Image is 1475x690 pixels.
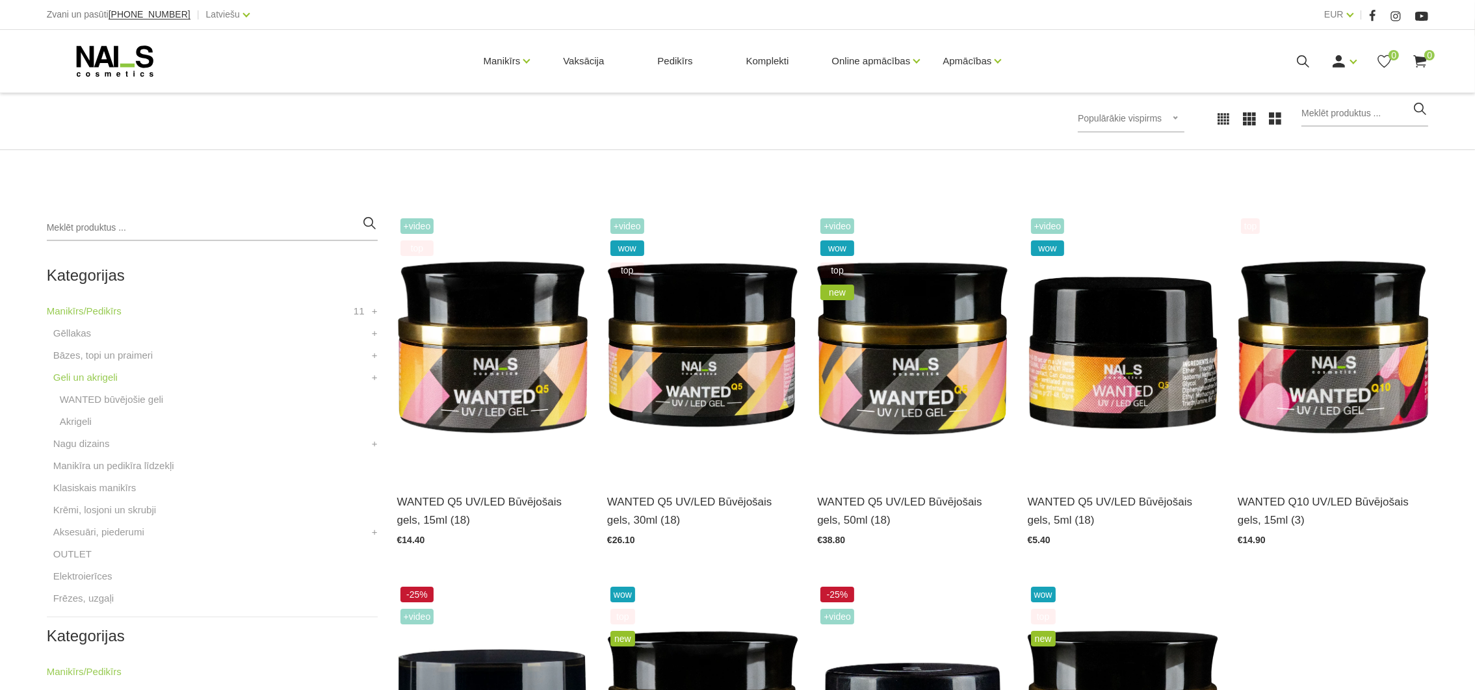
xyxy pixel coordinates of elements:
[47,303,122,319] a: Manikīrs/Pedikīrs
[1028,493,1218,528] a: WANTED Q5 UV/LED Būvējošais gels, 5ml (18)
[607,535,635,545] span: €26.10
[47,267,378,284] h2: Kategorijas
[610,609,635,624] span: top
[372,326,378,341] a: +
[610,240,644,256] span: wow
[47,6,190,23] div: Zvani un pasūti
[400,587,434,602] span: -25%
[1241,218,1260,234] span: top
[1031,218,1065,234] span: +Video
[53,348,153,363] a: Bāzes, topi un praimeri
[1078,113,1162,123] span: Populārākie vispirms
[53,569,112,584] a: Elektroierīces
[197,6,200,23] span: |
[553,30,614,92] a: Vaksācija
[1324,6,1344,22] a: EUR
[53,480,137,496] a: Klasiskais manikīrs
[206,6,240,22] a: Latviešu
[1028,215,1218,477] img: Gels WANTED NAILS cosmetics tehniķu komanda ir radījusi gelu, kas ilgi jau ir katra meistara mekl...
[60,414,92,429] a: Akrigeli
[397,215,588,477] img: Gels WANTED NAILS cosmetics tehniķu komanda ir radījusi gelu, kas ilgi jau ir katra meistara mekl...
[53,436,110,452] a: Nagu dizains
[1301,101,1428,127] input: Meklēt produktus ...
[1031,609,1056,624] span: top
[817,493,1008,528] a: WANTED Q5 UV/LED Būvējošais gels, 50ml (18)
[53,502,156,518] a: Krēmi, losjoni un skrubji
[372,524,378,540] a: +
[397,535,425,545] span: €14.40
[820,218,854,234] span: +Video
[400,218,434,234] span: +Video
[47,664,122,680] a: Manikīrs/Pedikīrs
[109,9,190,19] span: [PHONE_NUMBER]
[817,535,845,545] span: €38.80
[53,546,92,562] a: OUTLET
[820,240,854,256] span: wow
[400,609,434,624] span: +Video
[47,215,378,241] input: Meklēt produktus ...
[820,609,854,624] span: +Video
[610,262,644,278] span: top
[1412,53,1428,70] a: 0
[372,370,378,385] a: +
[1238,215,1428,477] img: Gels WANTED NAILS cosmetics tehniķu komanda ir radījusi gelu, kas ilgi jau ir katra meistara mekl...
[1424,50,1435,60] span: 0
[47,628,378,645] h2: Kategorijas
[60,392,164,407] a: WANTED būvējošie geli
[1028,535,1051,545] span: €5.40
[1031,631,1056,646] span: new
[1031,240,1065,256] span: wow
[484,35,521,87] a: Manikīrs
[397,493,588,528] a: WANTED Q5 UV/LED Būvējošais gels, 15ml (18)
[53,326,91,341] a: Gēllakas
[610,218,644,234] span: +Video
[607,493,798,528] a: WANTED Q5 UV/LED Būvējošais gels, 30ml (18)
[943,35,991,87] a: Apmācības
[53,591,114,606] a: Frēzes, uzgaļi
[820,262,854,278] span: top
[610,631,635,646] span: new
[372,303,378,319] a: +
[820,285,854,300] span: new
[400,240,434,256] span: top
[607,215,798,477] img: Gels WANTED NAILS cosmetics tehniķu komanda ir radījusi gelu, kas ilgi jau ir katra meistara mekl...
[53,370,118,385] a: Geli un akrigeli
[372,436,378,452] a: +
[817,215,1008,477] img: Gels WANTED NAILS cosmetics tehniķu komanda ir radījusi gelu, kas ilgi jau ir katra meistara mekl...
[647,30,703,92] a: Pedikīrs
[1376,53,1392,70] a: 0
[109,10,190,19] a: [PHONE_NUMBER]
[1389,50,1399,60] span: 0
[610,587,635,602] span: wow
[831,35,910,87] a: Online apmācības
[354,303,365,319] span: 11
[372,348,378,363] a: +
[53,458,174,474] a: Manikīra un pedikīra līdzekļi
[1238,493,1428,528] a: WANTED Q10 UV/LED Būvējošais gels, 15ml (3)
[820,587,854,602] span: -25%
[736,30,800,92] a: Komplekti
[1360,6,1363,23] span: |
[53,524,144,540] a: Aksesuāri, piederumi
[1031,587,1056,602] span: wow
[1238,535,1266,545] span: €14.90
